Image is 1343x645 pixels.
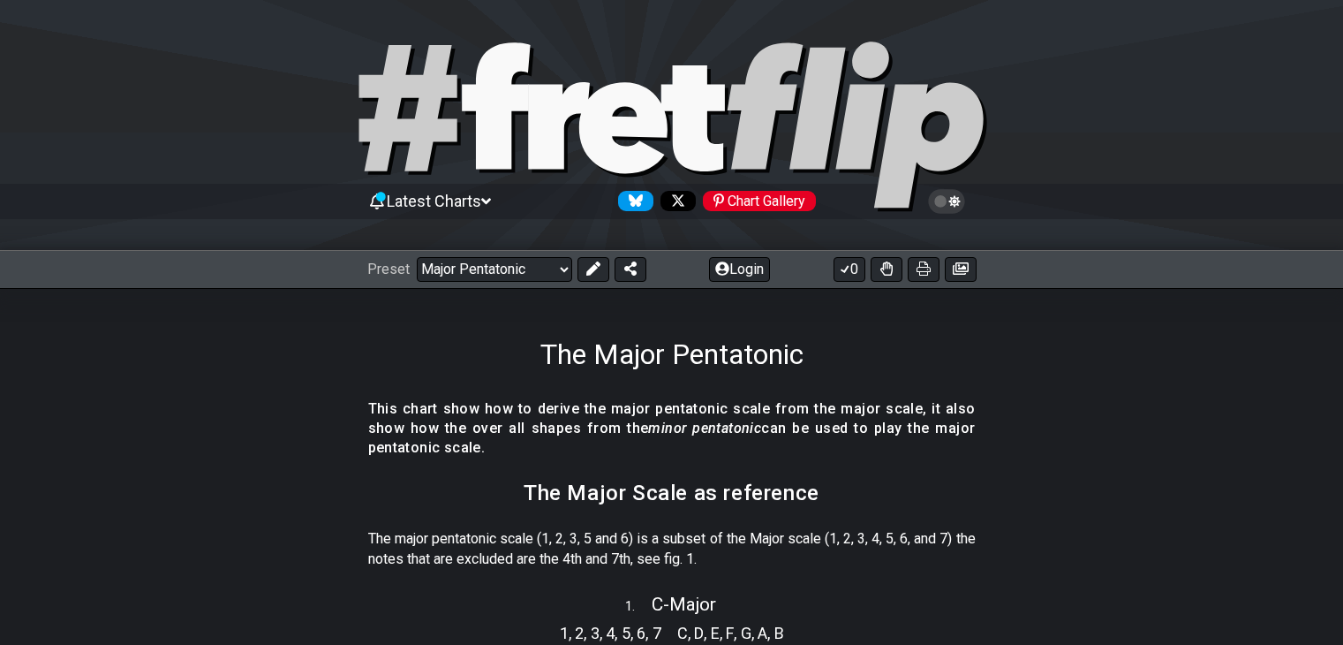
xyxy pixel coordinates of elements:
em: minor pentatonic [648,420,761,436]
span: E [711,621,720,645]
span: , [615,621,622,645]
span: B [774,621,784,645]
span: D [694,621,704,645]
span: C - Major [652,594,716,615]
span: , [688,621,695,645]
span: 4 [606,621,615,645]
span: Toggle light / dark theme [937,193,957,209]
span: , [720,621,727,645]
button: Share Preset [615,257,646,282]
span: 2 [575,621,584,645]
span: 5 [622,621,630,645]
span: A [758,621,767,645]
button: Print [908,257,939,282]
span: , [704,621,711,645]
button: Login [709,257,770,282]
span: 6 [637,621,645,645]
h4: This chart show how to derive the major pentatonic scale from the major scale, it also show how t... [368,399,976,459]
span: , [600,621,607,645]
span: , [767,621,774,645]
span: 1 . [625,597,652,617]
span: F [726,621,734,645]
section: Scale pitch classes [669,617,792,645]
button: Toggle Dexterity for all fretkits [871,257,902,282]
span: , [630,621,638,645]
span: , [751,621,758,645]
span: C [677,621,688,645]
span: , [734,621,741,645]
span: G [741,621,751,645]
span: 7 [653,621,661,645]
a: Follow #fretflip at X [653,191,696,211]
span: Latest Charts [387,192,481,210]
span: , [584,621,591,645]
p: The major pentatonic scale (1, 2, 3, 5 and 6) is a subset of the Major scale (1, 2, 3, 4, 5, 6, a... [368,529,976,569]
span: Preset [367,261,410,277]
h2: The Major Scale as reference [524,483,819,503]
button: 0 [834,257,865,282]
span: , [645,621,653,645]
span: 1 [560,621,569,645]
div: Chart Gallery [703,191,816,211]
select: Preset [417,257,572,282]
a: Follow #fretflip at Bluesky [611,191,653,211]
button: Edit Preset [577,257,609,282]
section: Scale pitch classes [552,617,669,645]
span: 3 [591,621,600,645]
button: Create image [945,257,977,282]
h1: The Major Pentatonic [540,338,804,371]
a: #fretflip at Pinterest [696,191,816,211]
span: , [569,621,576,645]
